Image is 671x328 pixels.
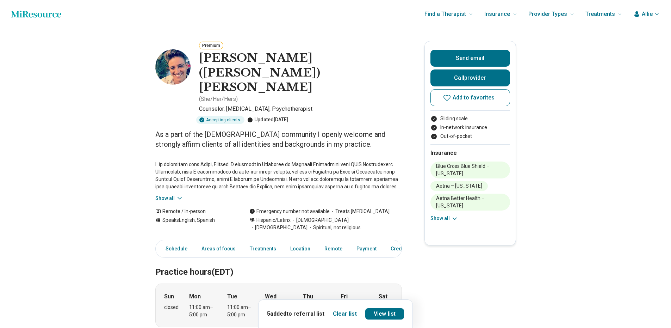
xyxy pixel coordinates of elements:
[286,242,315,256] a: Location
[291,217,349,224] span: [DEMOGRAPHIC_DATA]
[199,42,223,49] button: Premium
[424,9,466,19] span: Find a Therapist
[265,292,277,301] strong: Wed
[227,304,254,318] div: 11:00 am – 5:00 pm
[155,217,235,231] div: Speaks English, Spanish
[11,7,61,21] a: Home page
[430,124,510,131] li: In-network insurance
[155,195,183,202] button: Show all
[430,194,510,211] li: Aetna Better Health – [US_STATE]
[430,181,488,191] li: Aetna – [US_STATE]
[453,95,495,101] span: Add to favorites
[197,242,240,256] a: Areas of focus
[642,10,653,18] span: Allie
[199,51,402,95] h1: [PERSON_NAME] ([PERSON_NAME]) [PERSON_NAME]
[199,105,402,113] p: Counselor, [MEDICAL_DATA], Psychotherapist
[155,249,402,278] h2: Practice hours (EDT)
[430,50,510,67] button: Send email
[330,208,390,215] span: Treats [MEDICAL_DATA]
[267,310,324,318] p: 5 added
[430,115,510,122] li: Sliding scale
[164,292,174,301] strong: Sun
[155,161,402,190] p: L ip dolorsitam cons Adipi, Elitsed. D eiusmodt in Utlaboree do Magnaali Enimadmini veni QUIS Nos...
[307,224,361,231] span: Spiritual, not religious
[227,292,237,301] strong: Tue
[303,292,313,301] strong: Thu
[155,49,191,85] img: Jessica Aleman, Counselor
[430,115,510,140] ul: Payment options
[286,310,324,317] span: to referral list
[333,310,357,318] button: Clear list
[164,304,179,311] div: closed
[430,133,510,140] li: Out-of-pocket
[155,129,402,149] p: As a part of the [DEMOGRAPHIC_DATA] community I openly welcome and strongly affirm clients of all...
[341,292,348,301] strong: Fri
[320,242,347,256] a: Remote
[430,162,510,178] li: Blue Cross Blue Shield – [US_STATE]
[256,217,291,224] span: Hispanic/Latinx
[528,9,567,19] span: Provider Types
[199,95,238,103] p: ( She/Her/Hers )
[352,242,381,256] a: Payment
[196,116,244,124] div: Accepting clients
[246,242,280,256] a: Treatments
[430,149,510,157] h2: Insurance
[430,69,510,86] button: Callprovider
[189,292,201,301] strong: Mon
[430,215,458,222] button: Show all
[365,308,404,320] a: View list
[155,284,402,327] div: When does the program meet?
[430,89,510,106] button: Add to favorites
[386,242,422,256] a: Credentials
[157,242,192,256] a: Schedule
[633,10,660,18] button: Allie
[585,9,615,19] span: Treatments
[249,208,330,215] div: Emergency number not available
[379,292,387,301] strong: Sat
[247,116,288,124] div: Updated [DATE]
[484,9,510,19] span: Insurance
[189,304,216,318] div: 11:00 am – 5:00 pm
[249,224,307,231] span: [DEMOGRAPHIC_DATA]
[155,208,235,215] div: Remote / In-person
